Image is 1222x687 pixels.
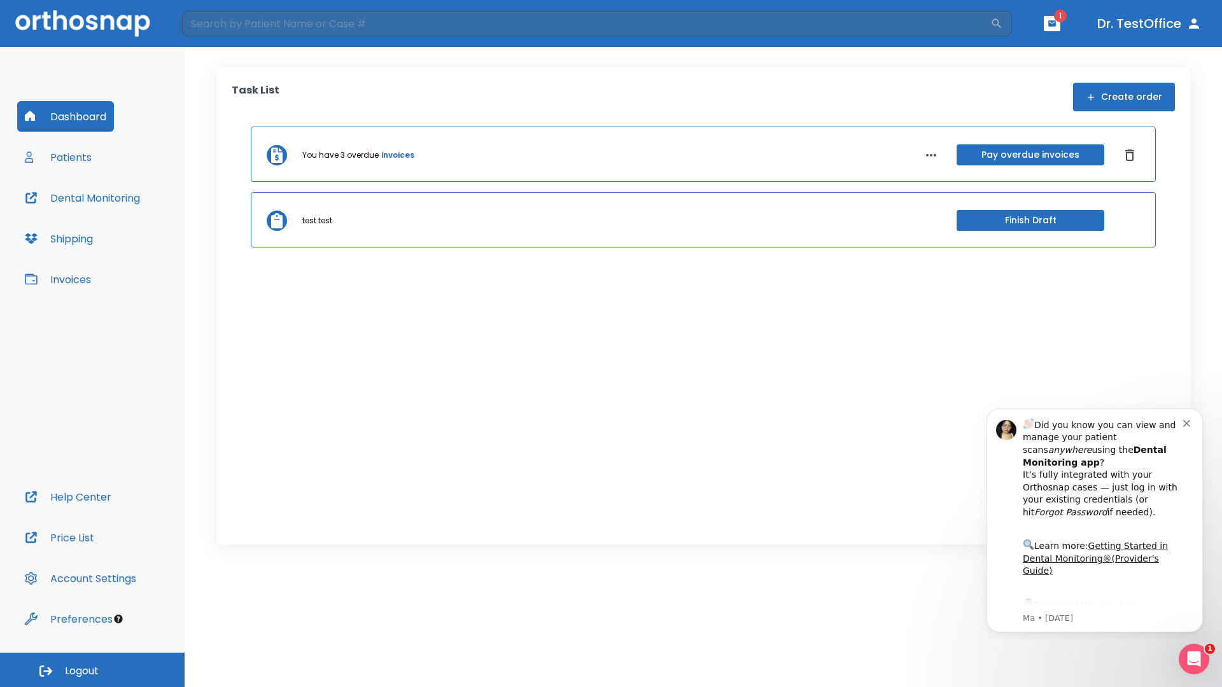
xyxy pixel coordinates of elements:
[967,397,1222,640] iframe: Intercom notifications message
[302,149,379,161] p: You have 3 overdue
[65,664,99,678] span: Logout
[15,10,150,36] img: Orthosnap
[55,216,216,227] p: Message from Ma, sent 4w ago
[1073,83,1175,111] button: Create order
[17,101,114,132] button: Dashboard
[1092,12,1207,35] button: Dr. TestOffice
[17,142,99,172] button: Patients
[55,203,169,226] a: App Store
[17,223,101,254] button: Shipping
[113,613,124,625] div: Tooltip anchor
[381,149,414,161] a: invoices
[1054,10,1067,22] span: 1
[1179,644,1209,674] iframe: Intercom live chat
[17,604,120,634] button: Preferences
[216,20,226,30] button: Dismiss notification
[17,563,144,593] button: Account Settings
[232,83,279,111] p: Task List
[302,215,332,226] p: test test
[182,11,990,36] input: Search by Patient Name or Case #
[17,482,119,512] button: Help Center
[1205,644,1215,654] span: 1
[17,264,99,295] button: Invoices
[17,522,102,553] button: Price List
[1120,145,1140,165] button: Dismiss
[55,200,216,265] div: Download the app: | ​ Let us know if you need help getting started!
[17,183,148,213] button: Dental Monitoring
[957,144,1104,165] button: Pay overdue invoices
[957,210,1104,231] button: Finish Draft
